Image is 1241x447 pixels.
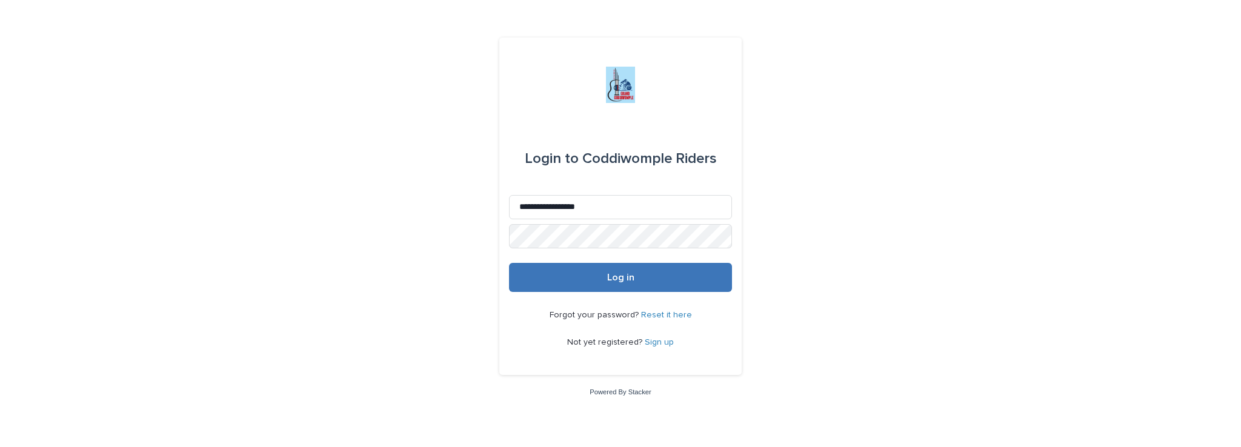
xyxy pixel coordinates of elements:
span: Not yet registered? [567,338,645,346]
button: Log in [509,263,732,292]
img: jxsLJbdS1eYBI7rVAS4p [606,67,635,103]
a: Sign up [645,338,674,346]
a: Reset it here [641,311,692,319]
a: Powered By Stacker [590,388,651,396]
div: Coddiwomple Riders [525,142,717,176]
span: Log in [607,273,634,282]
span: Forgot your password? [550,311,641,319]
span: Login to [525,151,579,166]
